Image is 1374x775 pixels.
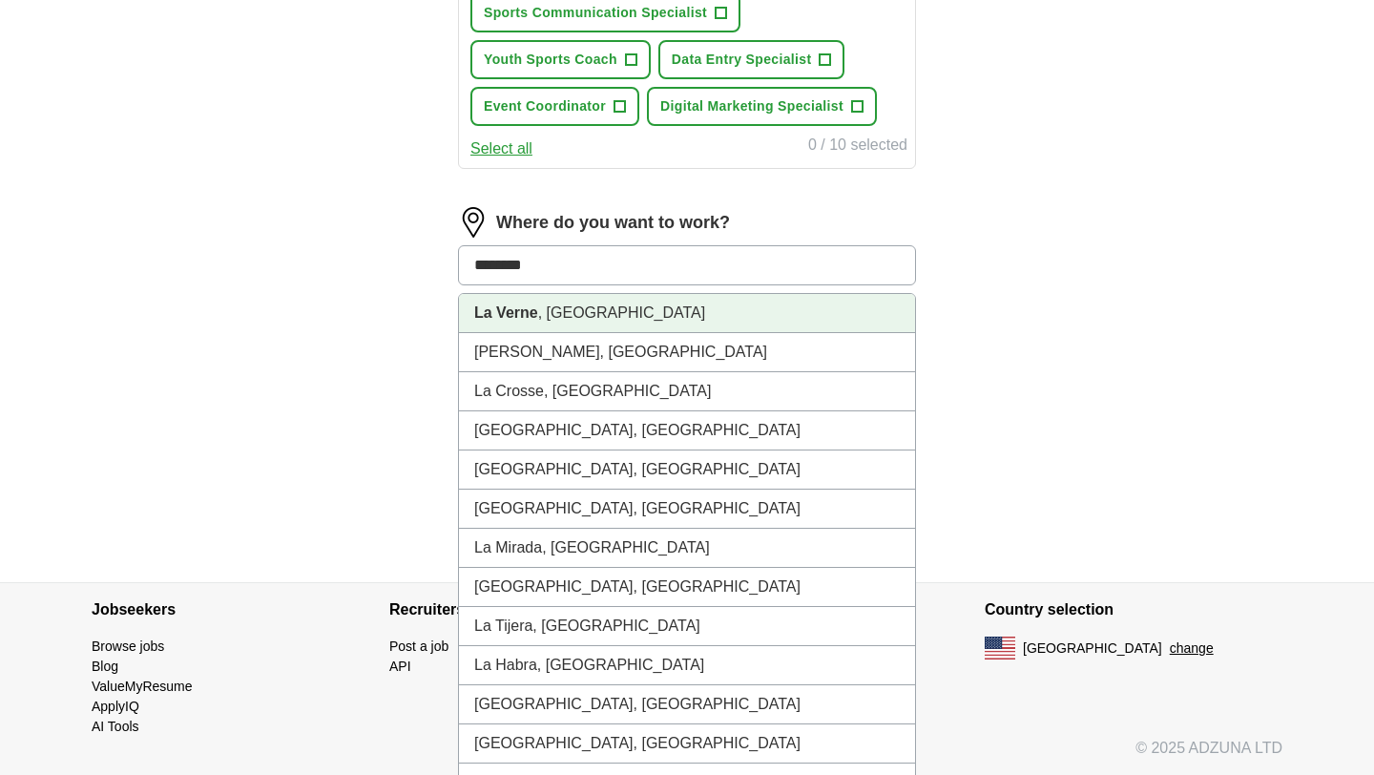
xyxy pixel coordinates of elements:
a: AI Tools [92,719,139,734]
h4: Country selection [985,583,1282,637]
li: , [GEOGRAPHIC_DATA] [459,294,915,333]
li: [GEOGRAPHIC_DATA], [GEOGRAPHIC_DATA] [459,685,915,724]
a: Browse jobs [92,639,164,654]
li: [GEOGRAPHIC_DATA], [GEOGRAPHIC_DATA] [459,568,915,607]
a: Blog [92,659,118,674]
li: La Crosse, [GEOGRAPHIC_DATA] [459,372,915,411]
button: Data Entry Specialist [658,40,845,79]
span: Digital Marketing Specialist [660,96,843,116]
span: [GEOGRAPHIC_DATA] [1023,639,1162,659]
span: Sports Communication Specialist [484,3,707,23]
label: Where do you want to work? [496,210,730,236]
li: [GEOGRAPHIC_DATA], [GEOGRAPHIC_DATA] [459,450,915,490]
button: Youth Sports Coach [470,40,651,79]
li: [PERSON_NAME], [GEOGRAPHIC_DATA] [459,333,915,372]
span: Youth Sports Coach [484,50,617,70]
span: Data Entry Specialist [672,50,812,70]
strong: La Verne [474,304,538,321]
a: Post a job [389,639,448,654]
button: Event Coordinator [470,87,639,126]
span: Event Coordinator [484,96,606,116]
div: 0 / 10 selected [808,134,907,160]
a: ApplyIQ [92,699,139,714]
img: US flag [985,637,1015,660]
button: Digital Marketing Specialist [647,87,877,126]
div: © 2025 ADZUNA LTD [76,737,1298,775]
img: location.png [458,207,489,238]
a: ValueMyResume [92,679,193,694]
li: La Mirada, [GEOGRAPHIC_DATA] [459,529,915,568]
li: [GEOGRAPHIC_DATA], [GEOGRAPHIC_DATA] [459,411,915,450]
button: Select all [470,137,532,160]
li: [GEOGRAPHIC_DATA], [GEOGRAPHIC_DATA] [459,724,915,764]
button: change [1170,639,1214,659]
li: [GEOGRAPHIC_DATA], [GEOGRAPHIC_DATA] [459,490,915,529]
li: La Habra, [GEOGRAPHIC_DATA] [459,646,915,685]
li: La Tijera, [GEOGRAPHIC_DATA] [459,607,915,646]
a: API [389,659,411,674]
